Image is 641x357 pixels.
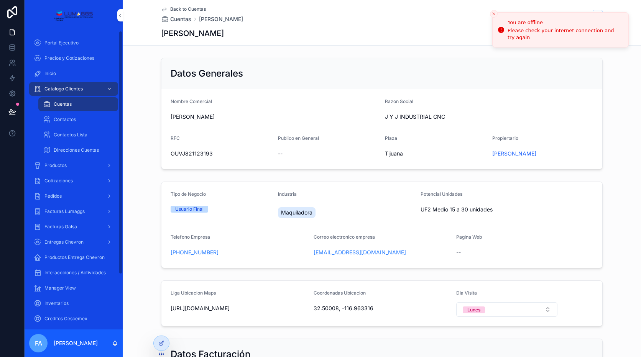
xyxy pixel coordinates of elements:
a: Contactos [38,113,118,126]
span: Direcciones Cuentas [54,147,99,153]
span: Telefono Empresa [171,234,210,240]
a: Facturas Lumaggs [29,205,118,218]
span: Plaza [385,135,397,141]
h2: Datos Generales [171,67,243,80]
span: Dia Visita [456,290,477,296]
a: Manager View [29,281,118,295]
a: Cuentas [161,15,191,23]
span: Facturas Lumaggs [44,208,85,215]
span: -- [456,249,461,256]
span: Precios y Cotizaciones [44,55,94,61]
span: Pagina Web [456,234,482,240]
span: Industria [278,191,297,197]
span: 32.50008, -116.963316 [314,305,450,312]
span: Inicio [44,70,56,77]
span: Pedidos [44,193,62,199]
a: Inicio [29,67,118,80]
div: scrollable content [25,31,123,329]
span: Productos Entrega Chevron [44,254,105,260]
span: Coordenadas Ubicacion [314,290,366,296]
a: Facturas Galsa [29,220,118,234]
span: [URL][DOMAIN_NAME] [171,305,307,312]
a: Cuentas [38,97,118,111]
a: Pedidos [29,189,118,203]
span: Inventarios [44,300,69,306]
span: Cotizaciones [44,178,73,184]
span: Correo electronico empresa [314,234,375,240]
img: App logo [54,9,93,21]
span: Nombre Comercial [171,98,212,104]
p: [PERSON_NAME] [54,339,98,347]
a: Creditos Cescemex [29,312,118,326]
a: Inventarios [29,296,118,310]
span: Interaccciones / Actividades [44,270,106,276]
a: Contactos Lista [38,128,118,142]
span: Catalogo Clientes [44,86,83,92]
span: Propiertario [492,135,518,141]
a: Portal Ejecutivo [29,36,118,50]
a: Precios y Cotizaciones [29,51,118,65]
span: Entregas Chevron [44,239,84,245]
span: Cuentas [170,15,191,23]
span: Contactos [54,116,76,123]
a: Direcciones Cuentas [38,143,118,157]
a: [PERSON_NAME] [492,150,536,157]
button: Close toast [490,10,498,18]
a: Catalogo Clientes [29,82,118,96]
span: [PERSON_NAME] [171,113,379,121]
a: [EMAIL_ADDRESS][DOMAIN_NAME] [314,249,406,256]
a: Entregas Chevron [29,235,118,249]
a: Productos Entrega Chevron [29,251,118,264]
h1: [PERSON_NAME] [161,28,224,39]
div: You are offline [508,19,622,26]
div: Usuario Final [175,206,204,213]
span: -- [278,150,283,157]
span: Razon Social [385,98,413,104]
span: Creditos Cescemex [44,316,87,322]
a: [PERSON_NAME] [199,15,243,23]
span: UF2 Medio 15 a 30 unidades [421,206,493,213]
button: Select Button [456,302,557,317]
span: Manager View [44,285,76,291]
div: Please check your internet connection and try again [508,27,622,41]
span: Back to Cuentas [170,6,206,12]
span: Productos [44,162,67,169]
a: Back to Cuentas [161,6,206,12]
span: RFC [171,135,180,141]
span: J Y J INDUSTRIAL CNC [385,113,593,121]
span: Cuentas [54,101,72,107]
span: Publico en General [278,135,319,141]
span: Maquiladora [281,209,312,216]
span: FA [35,339,42,348]
a: Cotizaciones [29,174,118,188]
span: Contactos Lista [54,132,87,138]
a: [PHONE_NUMBER] [171,249,219,256]
span: Potencial Unidades [421,191,462,197]
span: Facturas Galsa [44,224,77,230]
span: Tijuana [385,150,403,157]
span: Portal Ejecutivo [44,40,79,46]
span: OUVJ821123193 [171,150,272,157]
span: Tipo de Negocio [171,191,206,197]
a: Interaccciones / Actividades [29,266,118,280]
a: Productos [29,159,118,172]
span: Liga Ubicacion Maps [171,290,216,296]
div: Lunes [467,306,480,313]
